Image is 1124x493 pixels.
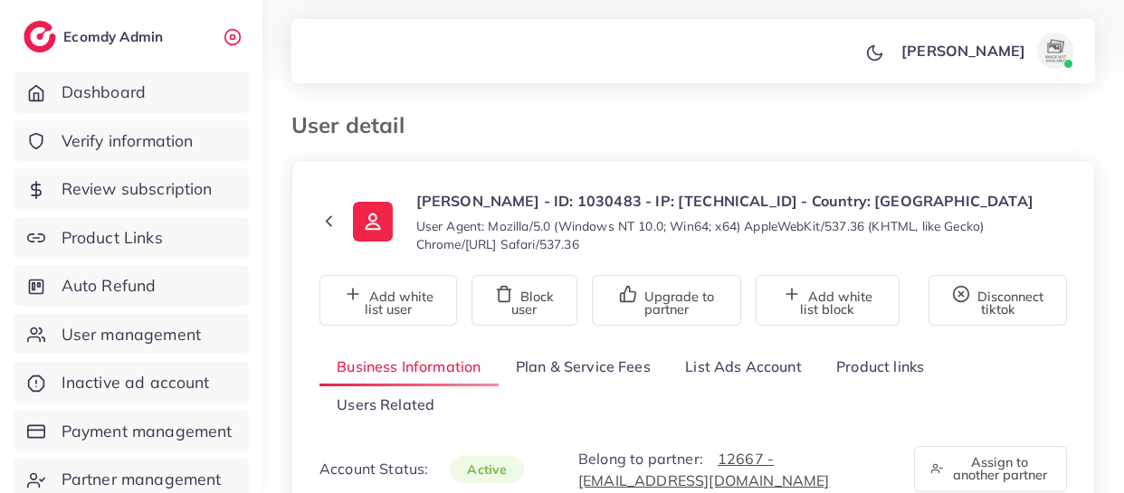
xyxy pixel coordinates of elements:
span: Inactive ad account [62,371,210,394]
h3: User detail [291,112,419,138]
a: 12667 - [EMAIL_ADDRESS][DOMAIN_NAME] [578,450,829,489]
a: List Ads Account [668,347,819,386]
a: Product Links [14,217,249,259]
span: Review subscription [62,177,213,201]
a: Payment management [14,411,249,452]
small: User Agent: Mozilla/5.0 (Windows NT 10.0; Win64; x64) AppleWebKit/537.36 (KHTML, like Gecko) Chro... [416,217,1067,253]
a: Product links [819,347,941,386]
img: avatar [1037,33,1073,69]
a: Plan & Service Fees [499,347,668,386]
button: Add white list block [756,275,900,326]
span: Product Links [62,226,163,250]
a: logoEcomdy Admin [24,21,167,52]
span: Auto Refund [62,274,157,298]
p: [PERSON_NAME] - ID: 1030483 - IP: [TECHNICAL_ID] - Country: [GEOGRAPHIC_DATA] [416,190,1067,212]
p: Belong to partner: [578,448,892,491]
button: Upgrade to partner [592,275,741,326]
a: Business Information [319,347,499,386]
button: Add white list user [319,275,457,326]
span: Verify information [62,129,194,153]
p: Account Status: [319,458,524,480]
a: Inactive ad account [14,362,249,403]
a: Auto Refund [14,265,249,307]
button: Assign to another partner [914,446,1067,492]
a: Verify information [14,120,249,162]
a: Review subscription [14,168,249,210]
span: Dashboard [62,81,146,104]
span: Payment management [62,420,233,443]
button: Block user [472,275,577,326]
a: Users Related [319,386,452,425]
button: Disconnect tiktok [929,275,1067,326]
a: [PERSON_NAME]avatar [891,33,1081,69]
img: ic-user-info.36bf1079.svg [353,202,393,242]
img: logo [24,21,56,52]
span: User management [62,323,201,346]
span: Partner management [62,468,222,491]
span: active [450,456,524,483]
a: Dashboard [14,71,249,113]
p: [PERSON_NAME] [901,40,1025,62]
h2: Ecomdy Admin [63,28,167,45]
a: User management [14,314,249,356]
